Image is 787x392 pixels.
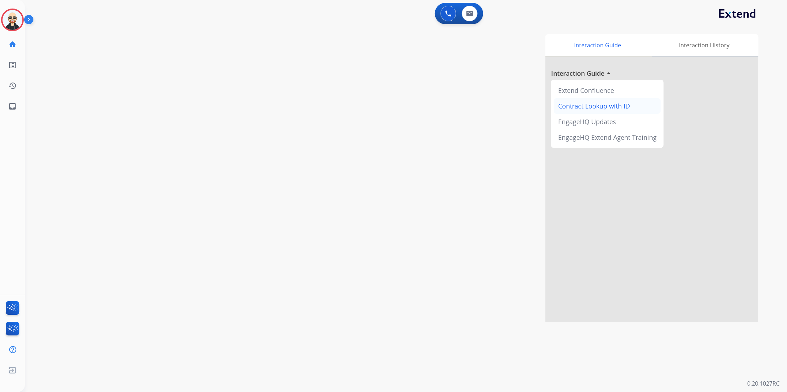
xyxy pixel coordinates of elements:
[650,34,759,56] div: Interaction History
[8,102,17,111] mat-icon: inbox
[8,40,17,49] mat-icon: home
[554,129,661,145] div: EngageHQ Extend Agent Training
[554,114,661,129] div: EngageHQ Updates
[748,379,780,388] p: 0.20.1027RC
[554,83,661,98] div: Extend Confluence
[8,61,17,69] mat-icon: list_alt
[545,34,650,56] div: Interaction Guide
[554,98,661,114] div: Contract Lookup with ID
[8,81,17,90] mat-icon: history
[2,10,22,30] img: avatar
